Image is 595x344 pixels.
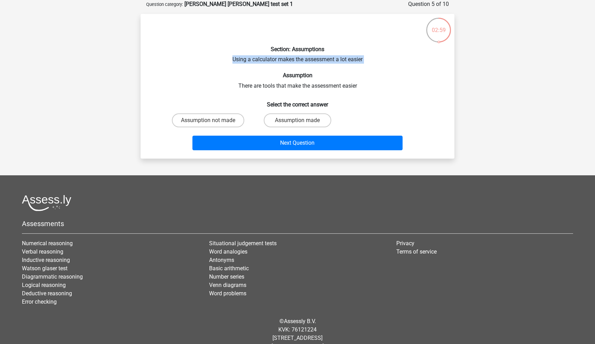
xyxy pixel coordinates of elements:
a: Error checking [22,298,57,305]
a: Diagrammatic reasoning [22,273,83,280]
a: Assessly B.V. [284,318,316,325]
small: Question category: [146,2,183,7]
a: Terms of service [396,248,437,255]
label: Assumption made [264,113,331,127]
a: Verbal reasoning [22,248,63,255]
a: Situational judgement tests [209,240,277,247]
a: Privacy [396,240,414,247]
a: Logical reasoning [22,282,66,288]
a: Watson glaser test [22,265,68,272]
h5: Assessments [22,219,573,228]
a: Word analogies [209,248,247,255]
a: Venn diagrams [209,282,246,288]
h6: Assumption [152,72,443,79]
div: Using a calculator makes the assessment a lot easier There are tools that make the assessment easier [143,19,452,153]
label: Assumption not made [172,113,244,127]
a: Inductive reasoning [22,257,70,263]
div: 02:59 [426,17,452,34]
strong: [PERSON_NAME] [PERSON_NAME] test set 1 [184,1,293,7]
a: Numerical reasoning [22,240,73,247]
h6: Section: Assumptions [152,46,443,53]
a: Basic arithmetic [209,265,249,272]
h6: Select the correct answer [152,96,443,108]
a: Antonyms [209,257,234,263]
a: Word problems [209,290,246,297]
button: Next Question [192,136,403,150]
img: Assessly logo [22,195,71,211]
a: Number series [209,273,244,280]
a: Deductive reasoning [22,290,72,297]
